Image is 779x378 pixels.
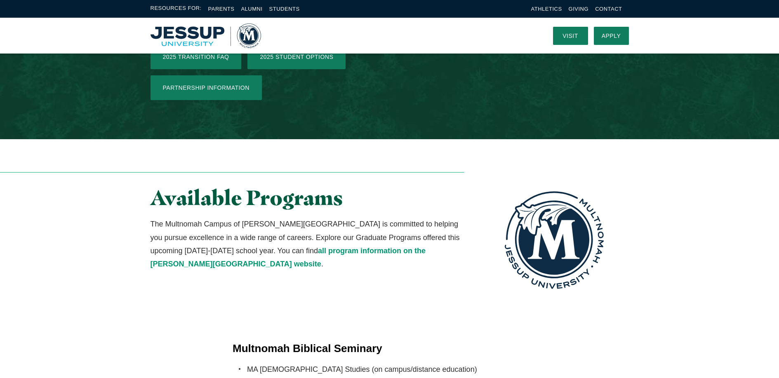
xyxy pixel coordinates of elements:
a: Apply [594,27,629,45]
a: Athletics [531,6,562,12]
img: Multnomah University Logo [151,23,261,48]
a: Alumni [241,6,262,12]
a: 2025 Student Options [247,44,346,69]
a: Parents [208,6,235,12]
span: Resources For: [151,4,202,14]
a: Contact [595,6,622,12]
a: Giving [569,6,589,12]
p: The Multnomah Campus of [PERSON_NAME][GEOGRAPHIC_DATA] is committed to helping you pursue excelle... [151,217,464,271]
h2: Available Programs [151,187,464,209]
li: MA [DEMOGRAPHIC_DATA] Studies (on campus/distance education) [247,363,546,376]
a: Home [151,23,261,48]
a: Visit [553,27,588,45]
h4: Multnomah Biblical Seminary [233,341,546,356]
a: 2025 Transition FAQ [151,44,242,69]
a: Students [269,6,300,12]
a: Partnership Information [151,75,262,100]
